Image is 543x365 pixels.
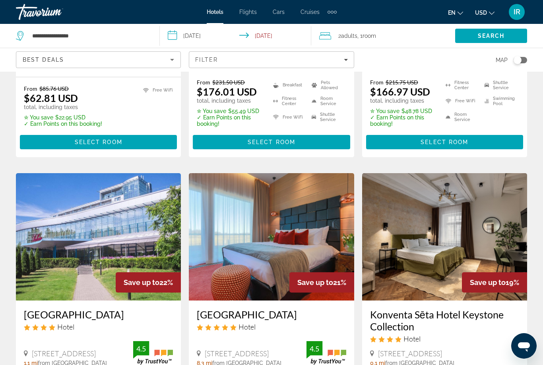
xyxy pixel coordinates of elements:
li: Room Service [308,95,346,107]
img: Jurmala Golf Club & Hotel [189,173,354,301]
button: User Menu [506,4,527,20]
div: 4.5 [306,344,322,353]
div: 21% [289,272,354,293]
span: Select Room [421,139,468,145]
a: Flights [239,9,257,15]
button: Search [455,29,527,43]
li: Fitness Center [442,79,480,91]
span: ✮ You save [370,108,399,114]
li: Room Service [442,111,480,123]
li: Shuttle Service [308,111,346,123]
button: Filters [189,51,354,68]
button: Select Room [193,135,350,149]
a: Cars [273,9,285,15]
span: Select Room [248,139,295,145]
ins: $176.01 USD [197,86,257,98]
p: $48.78 USD [370,108,436,114]
li: Free WiFi [139,85,173,95]
p: total, including taxes [197,98,263,104]
p: $55.49 USD [197,108,263,114]
button: Select check in and out date [160,24,312,48]
div: 5 star Hotel [197,322,346,331]
button: Select Room [20,135,177,149]
li: Swimming Pool [481,95,519,107]
a: Select Room [366,137,523,146]
span: Hotel [239,322,256,331]
a: [GEOGRAPHIC_DATA] [197,308,346,320]
ins: $166.97 USD [370,86,430,98]
a: Hotels [207,9,223,15]
span: From [197,79,210,86]
span: [STREET_ADDRESS] [205,349,269,358]
span: Adults [341,33,357,39]
a: Bellevue Park Hotel Riga [16,173,181,301]
span: [STREET_ADDRESS] [378,349,442,358]
span: Hotel [57,322,74,331]
a: [GEOGRAPHIC_DATA] [24,308,173,320]
span: Room [363,33,376,39]
span: From [24,85,37,92]
p: ✓ Earn Points on this booking! [370,114,436,127]
li: Free WiFi [442,95,480,107]
span: Save up to [124,278,159,287]
del: $85.76 USD [39,85,69,92]
button: Extra navigation items [328,6,337,18]
li: Breakfast [269,79,308,91]
span: Hotel [403,334,421,343]
button: Toggle map [508,57,527,64]
li: Pets Allowed [308,79,346,91]
button: Change language [448,7,463,18]
span: Save up to [297,278,333,287]
input: Search hotel destination [31,30,147,42]
mat-select: Sort by [23,55,174,64]
a: Konventa Sēta Hotel Keystone Collection [370,308,519,332]
span: ✮ You save [24,114,53,121]
ins: $62.81 USD [24,92,78,104]
button: Travelers: 2 adults, 0 children [311,24,455,48]
span: [STREET_ADDRESS] [32,349,96,358]
span: Save up to [470,278,506,287]
span: , 1 [357,30,376,41]
p: total, including taxes [370,98,436,104]
del: $231.50 USD [212,79,245,86]
span: Best Deals [23,57,64,63]
a: Select Room [193,137,350,146]
p: ✓ Earn Points on this booking! [197,114,263,127]
button: Change currency [475,7,495,18]
li: Shuttle Service [481,79,519,91]
div: 4 star Hotel [370,334,519,343]
a: Select Room [20,137,177,146]
li: Fitness Center [269,95,308,107]
div: 19% [462,272,527,293]
a: Cruises [301,9,320,15]
iframe: Кнопка запуска окна обмена сообщениями [511,333,537,359]
span: 2 [338,30,357,41]
span: Search [478,33,505,39]
span: Map [496,55,508,66]
span: Select Room [75,139,122,145]
span: en [448,10,456,16]
div: 4 star Hotel [24,322,173,331]
span: USD [475,10,487,16]
span: IR [514,8,520,16]
del: $215.75 USD [386,79,418,86]
div: 22% [116,272,181,293]
span: ✮ You save [197,108,226,114]
p: total, including taxes [24,104,102,110]
p: ✓ Earn Points on this booking! [24,121,102,127]
img: TrustYou guest rating badge [306,341,346,365]
img: TrustYou guest rating badge [133,341,173,365]
img: Konventa Sēta Hotel Keystone Collection [362,173,527,301]
p: $22.95 USD [24,114,102,121]
div: 4.5 [133,344,149,353]
button: Select Room [366,135,523,149]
